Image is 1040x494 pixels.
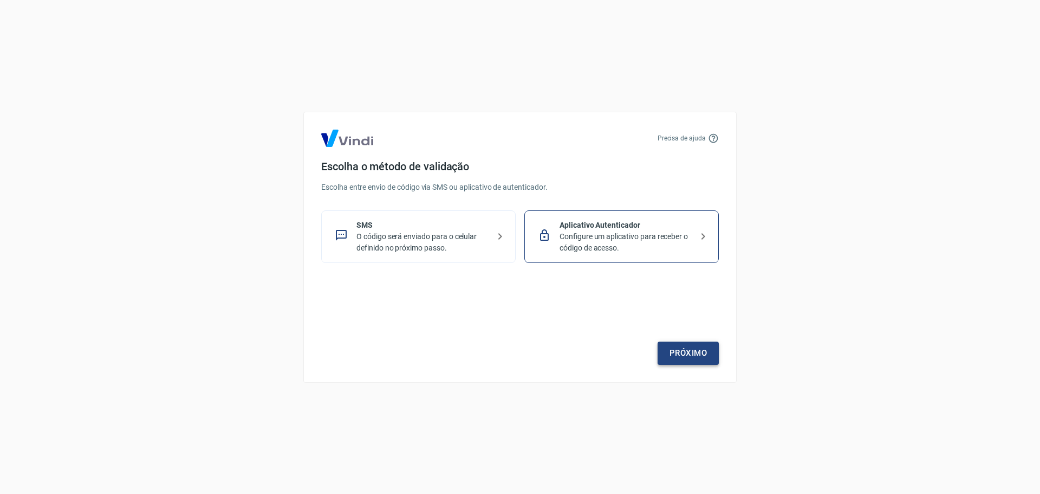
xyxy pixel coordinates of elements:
[321,210,516,263] div: SMSO código será enviado para o celular definido no próximo passo.
[560,231,692,254] p: Configure um aplicativo para receber o código de acesso.
[658,133,706,143] p: Precisa de ajuda
[524,210,719,263] div: Aplicativo AutenticadorConfigure um aplicativo para receber o código de acesso.
[356,220,489,231] p: SMS
[321,160,719,173] h4: Escolha o método de validação
[658,342,719,364] a: Próximo
[321,130,373,147] img: Logo Vind
[321,182,719,193] p: Escolha entre envio de código via SMS ou aplicativo de autenticador.
[560,220,692,231] p: Aplicativo Autenticador
[356,231,489,254] p: O código será enviado para o celular definido no próximo passo.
